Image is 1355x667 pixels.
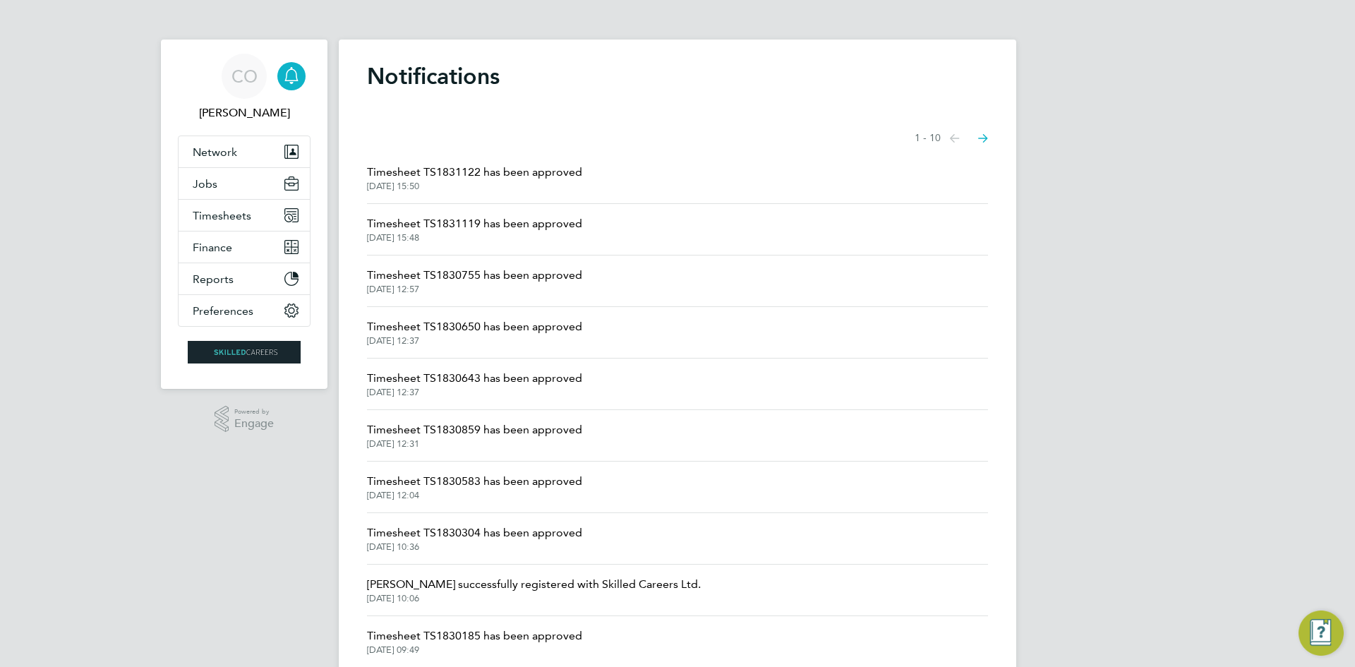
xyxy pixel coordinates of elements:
a: Timesheet TS1830304 has been approved[DATE] 10:36 [367,524,582,553]
button: Preferences [179,295,310,326]
span: Timesheet TS1831119 has been approved [367,215,582,232]
span: [DATE] 12:37 [367,335,582,347]
span: Timesheet TS1830859 has been approved [367,421,582,438]
span: [DATE] 12:31 [367,438,582,450]
button: Engage Resource Center [1299,611,1344,656]
a: Timesheet TS1830650 has been approved[DATE] 12:37 [367,318,582,347]
span: [DATE] 10:06 [367,593,701,604]
span: [DATE] 10:36 [367,541,582,553]
span: Timesheet TS1830583 has been approved [367,473,582,490]
h1: Notifications [367,62,988,90]
span: [DATE] 12:37 [367,387,582,398]
span: Timesheet TS1830304 has been approved [367,524,582,541]
img: skilledcareers-logo-retina.png [188,341,301,363]
span: [DATE] 12:04 [367,490,582,501]
span: [DATE] 15:50 [367,181,582,192]
span: [DATE] 15:48 [367,232,582,244]
a: Timesheet TS1830643 has been approved[DATE] 12:37 [367,370,582,398]
span: Timesheets [193,209,251,222]
a: Timesheet TS1831119 has been approved[DATE] 15:48 [367,215,582,244]
span: Timesheet TS1831122 has been approved [367,164,582,181]
span: Timesheet TS1830755 has been approved [367,267,582,284]
span: Craig O'Donovan [178,104,311,121]
button: Finance [179,232,310,263]
span: Preferences [193,304,253,318]
span: [PERSON_NAME] successfully registered with Skilled Careers Ltd. [367,576,701,593]
a: Timesheet TS1830859 has been approved[DATE] 12:31 [367,421,582,450]
span: CO [231,67,258,85]
span: [DATE] 12:57 [367,284,582,295]
nav: Main navigation [161,40,327,389]
span: [DATE] 09:49 [367,644,582,656]
span: Reports [193,272,234,286]
a: Timesheet TS1830583 has been approved[DATE] 12:04 [367,473,582,501]
button: Timesheets [179,200,310,231]
button: Jobs [179,168,310,199]
a: Timesheet TS1830755 has been approved[DATE] 12:57 [367,267,582,295]
span: Network [193,145,237,159]
a: Go to home page [178,341,311,363]
span: Timesheet TS1830650 has been approved [367,318,582,335]
a: [PERSON_NAME] successfully registered with Skilled Careers Ltd.[DATE] 10:06 [367,576,701,604]
span: Timesheet TS1830185 has been approved [367,627,582,644]
a: Timesheet TS1830185 has been approved[DATE] 09:49 [367,627,582,656]
span: Timesheet TS1830643 has been approved [367,370,582,387]
a: CO[PERSON_NAME] [178,54,311,121]
button: Network [179,136,310,167]
span: Finance [193,241,232,254]
a: Powered byEngage [215,406,275,433]
span: 1 - 10 [915,131,941,145]
nav: Select page of notifications list [915,124,988,152]
button: Reports [179,263,310,294]
span: Jobs [193,177,217,191]
span: Powered by [234,406,274,418]
span: Engage [234,418,274,430]
a: Timesheet TS1831122 has been approved[DATE] 15:50 [367,164,582,192]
